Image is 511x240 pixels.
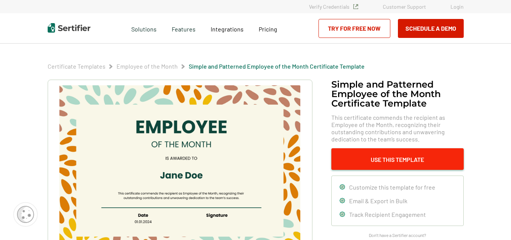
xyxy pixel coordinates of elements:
[450,3,464,10] a: Login
[211,24,244,33] a: Integrations
[131,24,157,33] span: Solutions
[116,63,178,70] a: Employee of the Month
[309,3,358,10] a: Verify Credentials
[349,211,426,218] span: Track Recipient Engagement
[383,3,426,10] a: Customer Support
[48,63,106,70] a: Certificate Templates
[259,24,277,33] a: Pricing
[473,204,511,240] iframe: Chat Widget
[369,232,426,239] span: Don’t have a Sertifier account?
[331,114,464,143] span: This certificate commends the recipient as Employee of the Month, recognizing their outstanding c...
[349,197,407,204] span: Email & Export in Bulk
[331,80,464,108] h1: Simple and Patterned Employee of the Month Certificate Template
[398,19,464,38] button: Schedule a Demo
[48,63,365,70] div: Breadcrumb
[331,148,464,170] button: Use This Template
[259,25,277,33] span: Pricing
[48,23,90,33] img: Sertifier | Digital Credentialing Platform
[172,24,196,33] span: Features
[318,19,390,38] a: Try for Free Now
[349,184,435,191] span: Customize this template for free
[211,25,244,33] span: Integrations
[353,4,358,9] img: Verified
[189,63,365,70] a: Simple and Patterned Employee of the Month Certificate Template
[17,206,34,223] img: Cookie Popup Icon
